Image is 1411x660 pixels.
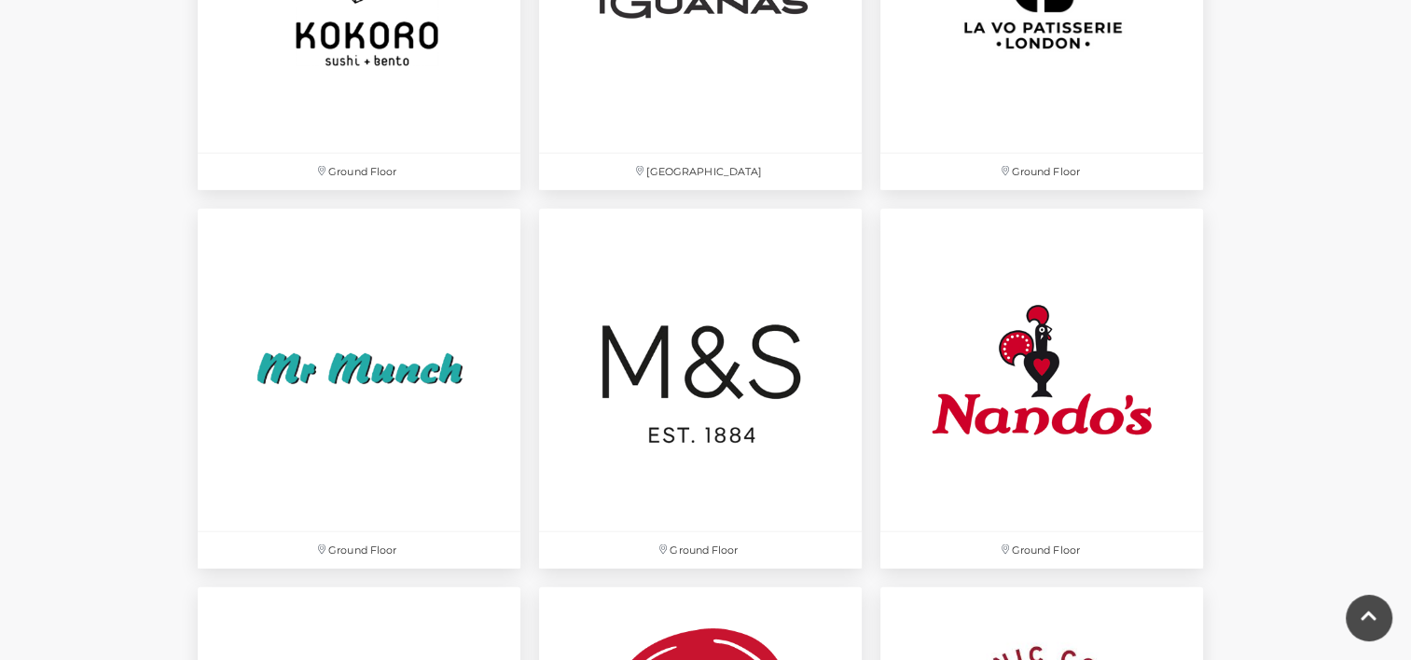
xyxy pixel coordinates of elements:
a: Ground Floor [530,199,871,578]
p: Ground Floor [198,154,520,190]
a: Ground Floor [188,199,530,578]
p: Ground Floor [880,532,1203,569]
p: [GEOGRAPHIC_DATA] [539,154,862,190]
p: Ground Floor [880,154,1203,190]
p: Ground Floor [539,532,862,569]
a: Ground Floor [871,199,1212,578]
p: Ground Floor [198,532,520,569]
